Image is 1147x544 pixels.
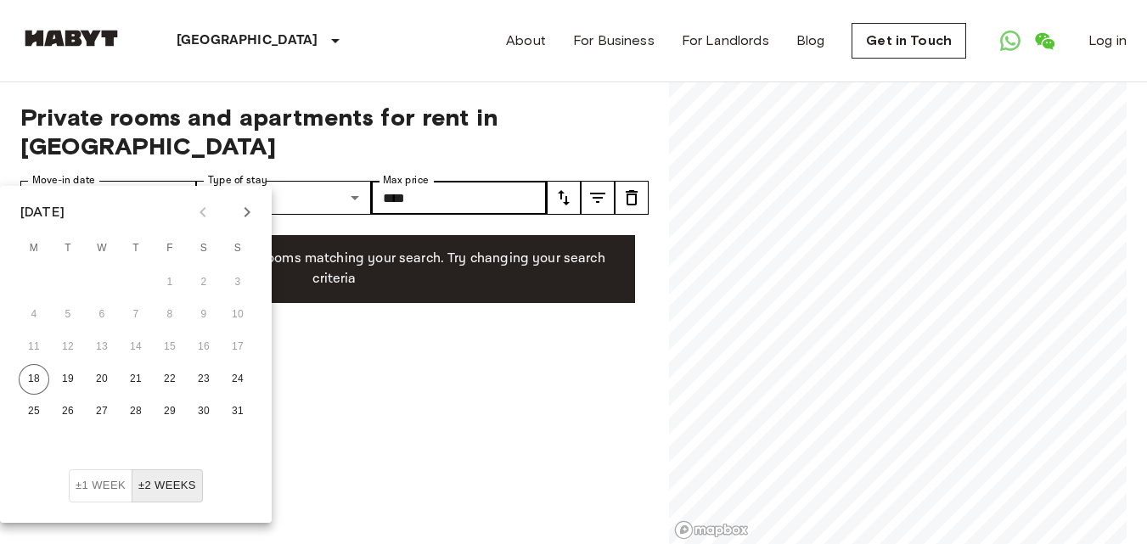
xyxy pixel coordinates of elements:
button: 20 [87,364,117,395]
div: [DATE] [20,202,65,222]
button: 25 [19,396,49,427]
span: Wednesday [87,232,117,266]
div: Move In Flexibility [69,469,203,502]
button: 24 [222,364,253,395]
span: Tuesday [53,232,83,266]
span: Friday [155,232,185,266]
button: 29 [155,396,185,427]
label: Max price [383,173,429,188]
button: 21 [121,364,151,395]
label: Type of stay [208,173,267,188]
button: 28 [121,396,151,427]
span: Thursday [121,232,151,266]
button: 23 [188,364,219,395]
button: 30 [188,396,219,427]
img: Habyt [20,30,122,47]
button: Next month [233,198,261,227]
a: For Business [573,31,655,51]
a: Open WhatsApp [993,24,1027,58]
button: ±2 weeks [132,469,203,502]
button: tune [615,181,649,215]
button: 19 [53,364,83,395]
a: For Landlords [682,31,769,51]
a: Get in Touch [852,23,966,59]
button: 31 [222,396,253,427]
span: Private rooms and apartments for rent in [GEOGRAPHIC_DATA] [20,103,649,160]
a: Log in [1088,31,1127,51]
a: Open WeChat [1027,24,1061,58]
button: 22 [155,364,185,395]
button: 27 [87,396,117,427]
button: ±1 week [69,469,132,502]
p: Unfortunately there are no free rooms matching your search. Try changing your search criteria [48,249,621,289]
a: About [506,31,546,51]
a: Blog [796,31,825,51]
label: Move-in date [32,173,95,188]
span: Sunday [222,232,253,266]
button: 18 [19,364,49,395]
span: Saturday [188,232,219,266]
button: tune [581,181,615,215]
p: [GEOGRAPHIC_DATA] [177,31,318,51]
button: tune [547,181,581,215]
a: Mapbox logo [674,520,749,540]
button: 26 [53,396,83,427]
span: Monday [19,232,49,266]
